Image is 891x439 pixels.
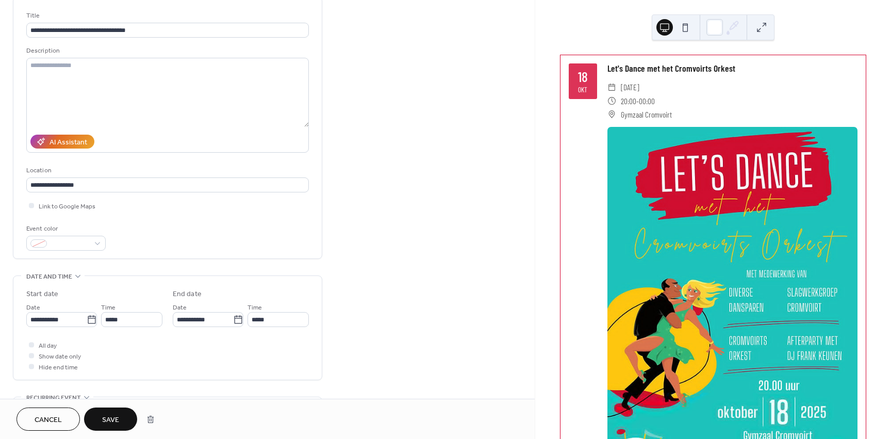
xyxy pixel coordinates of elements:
span: Cancel [35,415,62,426]
div: okt [578,86,587,93]
span: Save [102,415,119,426]
span: - [636,94,639,108]
div: End date [173,289,202,300]
span: Gymzaal Cromvoirt [621,108,672,121]
div: ​ [607,108,617,121]
span: Date [26,302,40,313]
button: Cancel [16,408,80,431]
div: Start date [26,289,58,300]
div: 18 [578,70,588,84]
span: Time [247,302,262,313]
span: Recurring event [26,393,81,403]
div: Description [26,45,307,56]
span: Date and time [26,271,72,282]
div: Title [26,10,307,21]
div: Location [26,165,307,176]
span: All day [39,340,57,351]
span: Time [101,302,115,313]
button: Save [84,408,137,431]
span: [DATE] [621,80,639,94]
span: Hide end time [39,362,78,373]
span: 00:00 [639,94,655,108]
div: AI Assistant [49,137,87,148]
button: AI Assistant [30,135,94,149]
span: Link to Google Maps [39,201,95,212]
div: ​ [607,80,617,94]
span: Show date only [39,351,81,362]
span: Date [173,302,187,313]
div: ​ [607,94,617,108]
span: 20:00 [621,94,636,108]
div: Event color [26,223,104,234]
div: Let's Dance met het Cromvoirts Orkest [607,61,857,75]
